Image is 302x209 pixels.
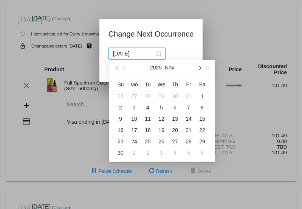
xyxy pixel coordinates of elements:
button: Nov [165,60,174,75]
th: Mon [127,78,141,91]
td: 10/26/2025 [114,91,127,102]
div: 26 [116,92,125,101]
div: 15 [198,114,207,123]
div: 8 [198,103,207,112]
div: 1 [198,92,207,101]
th: Fri [182,78,195,91]
div: 19 [157,126,166,135]
div: 5 [157,103,166,112]
td: 12/1/2025 [127,147,141,158]
div: 16 [116,126,125,135]
td: 11/17/2025 [127,124,141,136]
div: 5 [184,148,193,157]
div: 30 [170,92,180,101]
td: 11/18/2025 [141,124,155,136]
div: 28 [184,137,193,146]
td: 11/2/2025 [114,102,127,113]
div: 7 [184,103,193,112]
td: 11/5/2025 [155,102,168,113]
th: Thu [168,78,182,91]
div: 4 [170,148,180,157]
th: Sat [195,78,209,91]
td: 11/23/2025 [114,136,127,147]
td: 11/11/2025 [141,113,155,124]
button: Last year (Control + left) [112,60,121,75]
td: 11/13/2025 [168,113,182,124]
div: 17 [130,126,139,135]
div: 21 [184,126,193,135]
div: 1 [130,148,139,157]
div: 22 [198,126,207,135]
div: 30 [116,148,125,157]
td: 11/20/2025 [168,124,182,136]
td: 11/15/2025 [195,113,209,124]
td: 11/28/2025 [182,136,195,147]
td: 11/24/2025 [127,136,141,147]
div: 6 [170,103,180,112]
td: 11/9/2025 [114,113,127,124]
div: 14 [184,114,193,123]
td: 12/5/2025 [182,147,195,158]
div: 12 [157,114,166,123]
div: 31 [184,92,193,101]
div: 29 [198,137,207,146]
td: 10/27/2025 [127,91,141,102]
td: 11/14/2025 [182,113,195,124]
th: Tue [141,78,155,91]
div: 27 [170,137,180,146]
button: Previous month (PageUp) [121,60,129,75]
div: 9 [116,114,125,123]
div: 18 [143,126,152,135]
td: 11/12/2025 [155,113,168,124]
div: 20 [170,126,180,135]
div: 27 [130,92,139,101]
th: Sun [114,78,127,91]
td: 10/31/2025 [182,91,195,102]
div: 11 [143,114,152,123]
td: 10/30/2025 [168,91,182,102]
td: 10/29/2025 [155,91,168,102]
div: 28 [143,92,152,101]
div: 25 [143,137,152,146]
td: 12/4/2025 [168,147,182,158]
td: 11/6/2025 [168,102,182,113]
div: 29 [157,92,166,101]
div: 26 [157,137,166,146]
th: Wed [155,78,168,91]
td: 11/3/2025 [127,102,141,113]
div: 10 [130,114,139,123]
div: 13 [170,114,180,123]
h1: Change Next Occurrence [108,28,194,40]
td: 11/26/2025 [155,136,168,147]
td: 11/16/2025 [114,124,127,136]
div: 2 [143,148,152,157]
button: Next month (PageDown) [195,60,203,75]
td: 12/2/2025 [141,147,155,158]
div: 3 [130,103,139,112]
td: 10/28/2025 [141,91,155,102]
td: 12/3/2025 [155,147,168,158]
div: 24 [130,137,139,146]
td: 11/7/2025 [182,102,195,113]
div: 2 [116,103,125,112]
td: 12/6/2025 [195,147,209,158]
div: 4 [143,103,152,112]
td: 11/25/2025 [141,136,155,147]
td: 11/4/2025 [141,102,155,113]
td: 11/1/2025 [195,91,209,102]
div: 3 [157,148,166,157]
td: 11/10/2025 [127,113,141,124]
button: Next year (Control + right) [204,60,212,75]
td: 11/19/2025 [155,124,168,136]
button: Update [108,64,142,78]
button: 2025 [150,60,162,75]
td: 11/8/2025 [195,102,209,113]
div: 6 [198,148,207,157]
td: 11/30/2025 [114,147,127,158]
td: 11/27/2025 [168,136,182,147]
td: 11/29/2025 [195,136,209,147]
div: 23 [116,137,125,146]
td: 11/21/2025 [182,124,195,136]
td: 11/22/2025 [195,124,209,136]
input: Select date [113,49,154,58]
